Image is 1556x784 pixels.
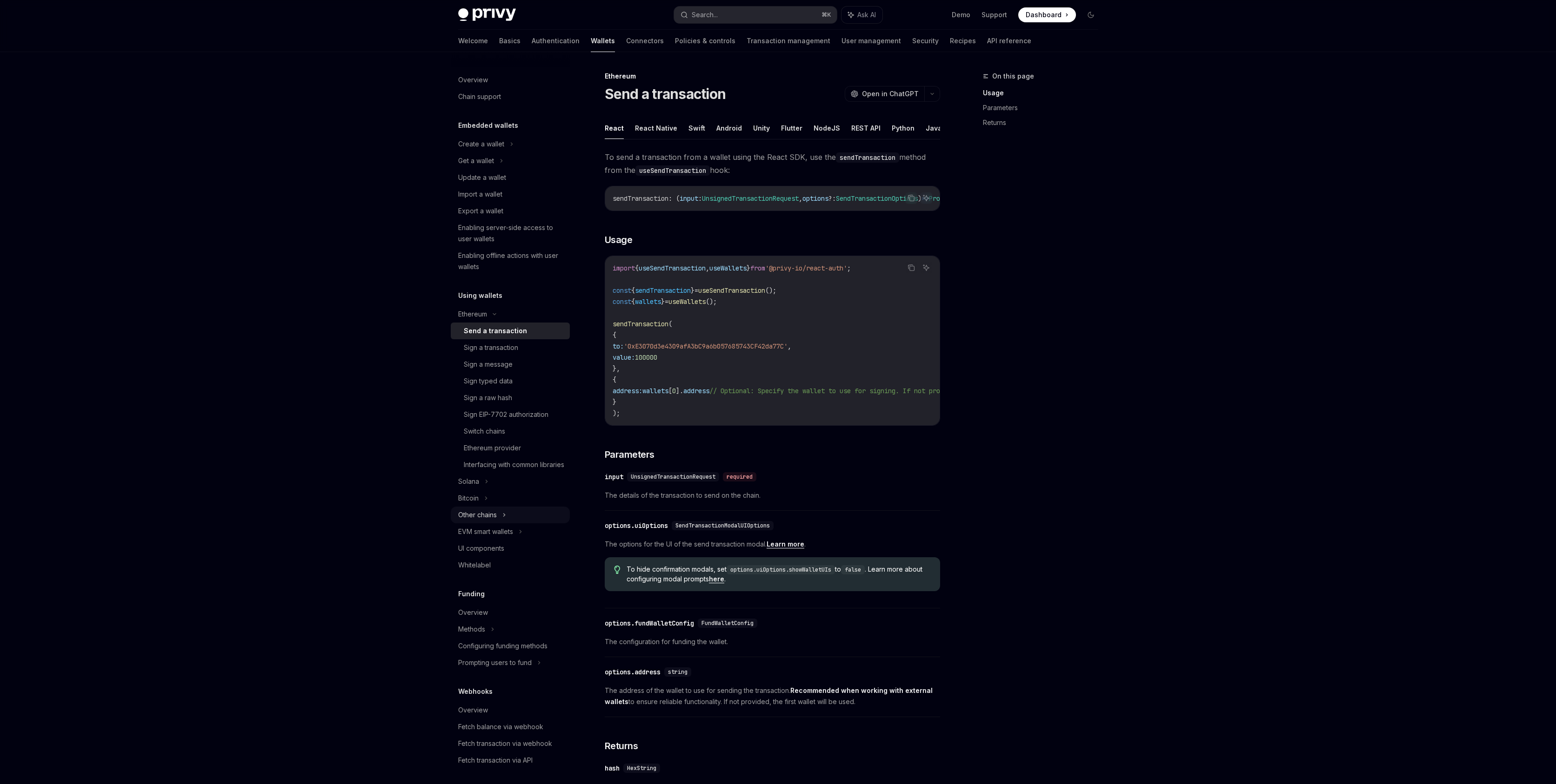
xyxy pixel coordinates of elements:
[451,456,570,473] a: Interfacing with common libraries
[1018,7,1076,22] a: Dashboard
[926,117,942,139] button: Java
[661,297,665,306] span: }
[702,194,799,203] span: UnsignedTransactionRequest
[680,194,698,203] span: input
[613,342,624,350] span: to:
[605,233,633,246] span: Usage
[626,30,664,52] a: Connectors
[631,473,715,481] span: UnsignedTransactionRequest
[458,686,493,697] h5: Webhooks
[458,624,485,635] div: Methods
[627,764,656,772] span: HexString
[688,117,705,139] button: Swift
[613,387,642,395] span: address:
[605,151,940,177] span: To send a transaction from a wallet using the React SDK, use the method from the hook:
[458,657,532,668] div: Prompting users to fund
[821,11,831,19] span: ⌘ K
[635,353,657,362] span: 100000
[675,522,770,529] span: SendTransactionModalUIOptions
[753,117,770,139] button: Unity
[613,376,616,384] span: {
[458,8,516,21] img: dark logo
[982,10,1007,20] a: Support
[458,755,533,766] div: Fetch transaction via API
[627,565,930,584] span: To hide confirmation modals, set to . Learn more about configuring modal prompts .
[613,264,635,272] span: import
[451,423,570,440] a: Switch chains
[992,71,1034,82] span: On this page
[458,309,487,320] div: Ethereum
[698,194,702,203] span: :
[458,74,488,86] div: Overview
[613,194,668,203] span: sendTransaction
[920,262,932,274] button: Ask AI
[464,426,505,437] div: Switch chains
[675,30,735,52] a: Policies & controls
[458,476,479,487] div: Solana
[451,540,570,557] a: UI components
[983,115,1106,130] a: Returns
[987,30,1031,52] a: API reference
[451,440,570,456] a: Ethereum provider
[701,619,754,627] span: FundWalletConfig
[668,387,672,395] span: [
[668,194,680,203] span: : (
[845,86,924,102] button: Open in ChatGPT
[613,364,620,373] span: },
[613,286,631,295] span: const
[605,472,623,481] div: input
[464,459,564,470] div: Interfacing with common libraries
[613,297,631,306] span: const
[451,735,570,752] a: Fetch transaction via webhook
[458,543,504,554] div: UI components
[451,339,570,356] a: Sign a transaction
[451,169,570,186] a: Update a wallet
[458,738,552,749] div: Fetch transaction via webhook
[451,323,570,339] a: Send a transaction
[458,172,506,183] div: Update a wallet
[668,668,688,676] span: string
[458,155,494,166] div: Get a wallet
[892,117,915,139] button: Python
[458,91,501,102] div: Chain support
[676,387,683,395] span: ].
[605,739,638,752] span: Returns
[451,718,570,735] a: Fetch balance via webhook
[709,387,1078,395] span: // Optional: Specify the wallet to use for signing. If not provided, the first wallet will be used.
[836,194,918,203] span: SendTransactionOptions
[672,387,676,395] span: 0
[706,264,709,272] span: ,
[765,286,776,295] span: ();
[451,752,570,769] a: Fetch transaction via API
[635,264,639,272] span: {
[605,539,940,550] span: The options for the UI of the send transaction modal. .
[458,250,564,272] div: Enabling offline actions with user wallets
[952,10,970,20] a: Demo
[458,290,502,301] h5: Using wallets
[828,194,836,203] span: ?:
[841,565,865,574] code: false
[836,152,899,163] code: sendTransaction
[464,392,512,403] div: Sign a raw hash
[458,30,488,52] a: Welcome
[747,264,750,272] span: }
[709,264,747,272] span: useWallets
[499,30,521,52] a: Basics
[451,604,570,621] a: Overview
[716,117,742,139] button: Android
[451,186,570,203] a: Import a wallet
[451,356,570,373] a: Sign a message
[458,222,564,244] div: Enabling server-side access to user wallets
[451,219,570,247] a: Enabling server-side access to user wallets
[605,490,940,501] span: The details of the transaction to send on the chain.
[605,685,940,707] span: The address of the wallet to use for sending the transaction. to ensure reliable functionality. I...
[458,705,488,716] div: Overview
[458,189,502,200] div: Import a wallet
[750,264,765,272] span: from
[1026,10,1062,20] span: Dashboard
[451,406,570,423] a: Sign EIP-7702 authorization
[668,320,672,328] span: (
[635,165,710,176] code: useSendTransaction
[458,607,488,618] div: Overview
[458,588,485,600] h5: Funding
